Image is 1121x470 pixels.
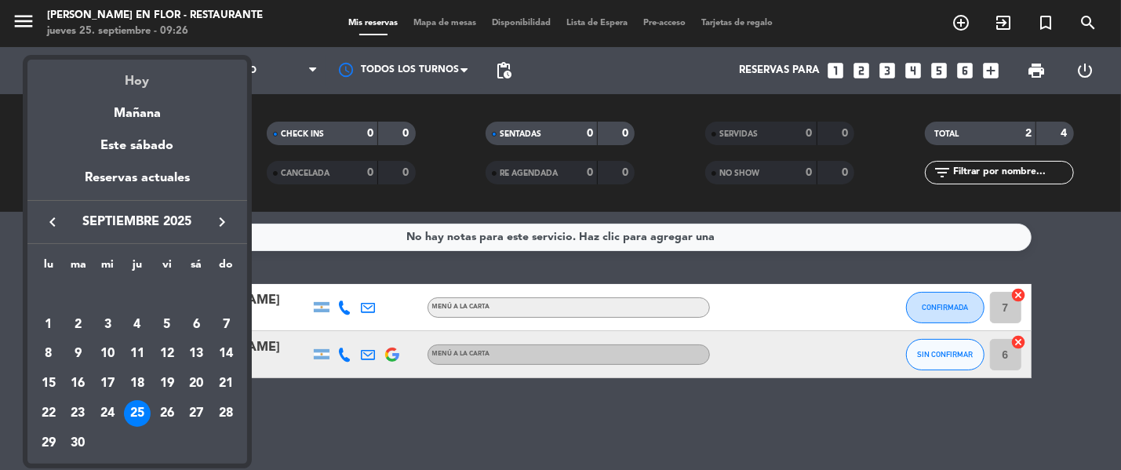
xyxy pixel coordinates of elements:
[64,428,93,458] td: 30 de septiembre de 2025
[154,312,180,338] div: 5
[93,399,122,428] td: 24 de septiembre de 2025
[213,400,239,427] div: 28
[64,256,93,280] th: martes
[183,370,209,397] div: 20
[154,370,180,397] div: 19
[38,212,67,232] button: keyboard_arrow_left
[213,341,239,367] div: 14
[124,312,151,338] div: 4
[208,212,236,232] button: keyboard_arrow_right
[94,312,121,338] div: 3
[122,399,152,428] td: 25 de septiembre de 2025
[182,310,212,340] td: 6 de septiembre de 2025
[27,124,247,168] div: Este sábado
[27,168,247,200] div: Reservas actuales
[67,212,208,232] span: septiembre 2025
[182,256,212,280] th: sábado
[93,369,122,399] td: 17 de septiembre de 2025
[34,399,64,428] td: 22 de septiembre de 2025
[34,428,64,458] td: 29 de septiembre de 2025
[124,370,151,397] div: 18
[34,310,64,340] td: 1 de septiembre de 2025
[211,310,241,340] td: 7 de septiembre de 2025
[94,370,121,397] div: 17
[64,369,93,399] td: 16 de septiembre de 2025
[64,399,93,428] td: 23 de septiembre de 2025
[182,399,212,428] td: 27 de septiembre de 2025
[64,310,93,340] td: 2 de septiembre de 2025
[211,256,241,280] th: domingo
[152,369,182,399] td: 19 de septiembre de 2025
[65,312,92,338] div: 2
[183,341,209,367] div: 13
[211,399,241,428] td: 28 de septiembre de 2025
[183,312,209,338] div: 6
[65,370,92,397] div: 16
[27,60,247,92] div: Hoy
[35,312,62,338] div: 1
[213,312,239,338] div: 7
[182,340,212,370] td: 13 de septiembre de 2025
[152,310,182,340] td: 5 de septiembre de 2025
[211,369,241,399] td: 21 de septiembre de 2025
[34,340,64,370] td: 8 de septiembre de 2025
[93,256,122,280] th: miércoles
[34,280,241,310] td: SEP.
[35,400,62,427] div: 22
[183,400,209,427] div: 27
[122,369,152,399] td: 18 de septiembre de 2025
[65,341,92,367] div: 9
[65,430,92,457] div: 30
[93,310,122,340] td: 3 de septiembre de 2025
[65,400,92,427] div: 23
[124,341,151,367] div: 11
[35,430,62,457] div: 29
[94,341,121,367] div: 10
[94,400,121,427] div: 24
[34,369,64,399] td: 15 de septiembre de 2025
[34,256,64,280] th: lunes
[122,256,152,280] th: jueves
[122,310,152,340] td: 4 de septiembre de 2025
[182,369,212,399] td: 20 de septiembre de 2025
[27,92,247,124] div: Mañana
[213,213,231,231] i: keyboard_arrow_right
[93,340,122,370] td: 10 de septiembre de 2025
[35,341,62,367] div: 8
[124,400,151,427] div: 25
[154,400,180,427] div: 26
[211,340,241,370] td: 14 de septiembre de 2025
[152,399,182,428] td: 26 de septiembre de 2025
[64,340,93,370] td: 9 de septiembre de 2025
[122,340,152,370] td: 11 de septiembre de 2025
[152,256,182,280] th: viernes
[43,213,62,231] i: keyboard_arrow_left
[213,370,239,397] div: 21
[35,370,62,397] div: 15
[152,340,182,370] td: 12 de septiembre de 2025
[154,341,180,367] div: 12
